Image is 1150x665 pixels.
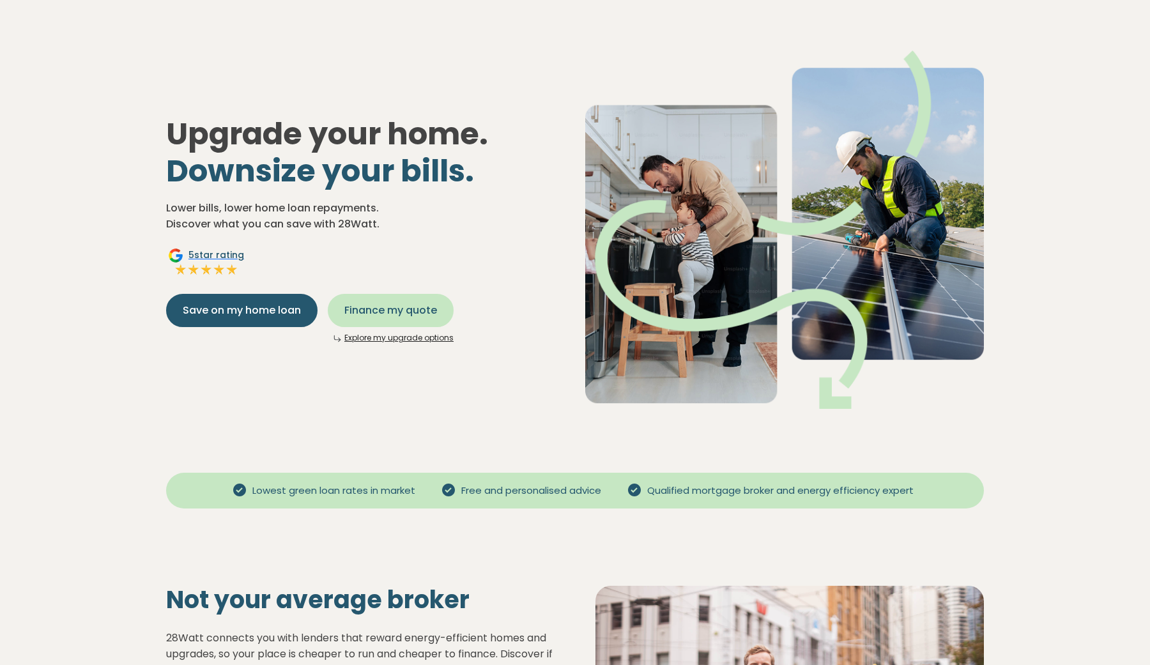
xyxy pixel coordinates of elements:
span: 5 star rating [188,248,244,262]
h1: Upgrade your home. [166,116,565,189]
img: Full star [174,263,187,276]
img: Full star [226,263,238,276]
a: Explore my upgrade options [344,332,454,343]
span: Free and personalised advice [456,484,606,498]
span: Qualified mortgage broker and energy efficiency expert [642,484,919,498]
span: Finance my quote [344,303,437,318]
img: Google [168,248,183,263]
button: Save on my home loan [166,294,318,327]
img: Dad helping toddler [585,50,984,409]
img: Full star [200,263,213,276]
span: Downsize your bills. [166,149,474,192]
button: Finance my quote [328,294,454,327]
iframe: Chat Widget [1086,604,1150,665]
p: Lower bills, lower home loan repayments. Discover what you can save with 28Watt. [166,200,565,233]
img: Full star [187,263,200,276]
h2: Not your average broker [166,585,555,615]
a: Google5star ratingFull starFull starFull starFull starFull star [166,248,246,279]
span: Lowest green loan rates in market [247,484,420,498]
span: Save on my home loan [183,303,301,318]
img: Full star [213,263,226,276]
